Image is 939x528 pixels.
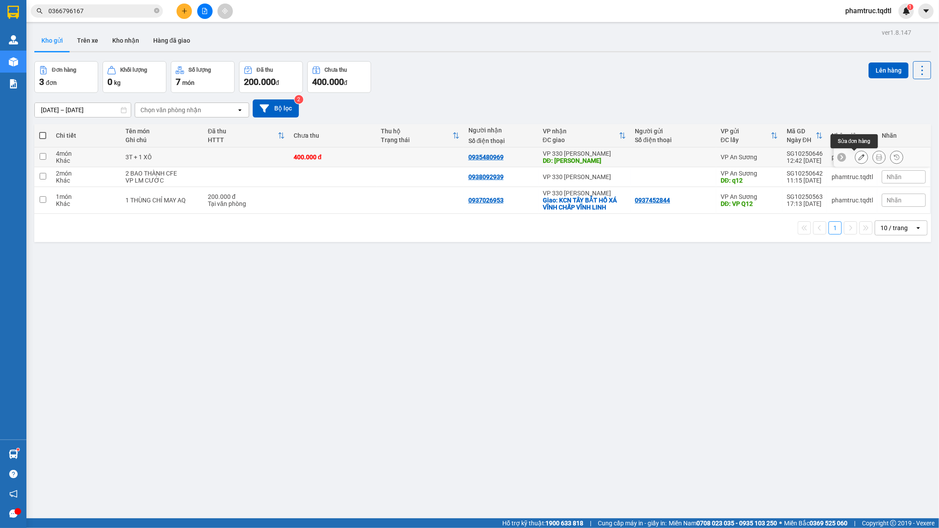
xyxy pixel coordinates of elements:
[140,106,201,114] div: Chọn văn phòng nhận
[721,193,778,200] div: VP An Sương
[120,67,147,73] div: Khối lượng
[17,448,19,451] sup: 1
[312,77,344,87] span: 400.000
[176,77,180,87] span: 7
[239,61,303,93] button: Đã thu200.000đ
[381,128,452,135] div: Thu hộ
[125,197,199,204] div: 1 THÙNG CHỈ MAY AQ
[4,15,65,35] p: Gửi:
[721,177,778,184] div: DĐ: q12
[146,30,197,51] button: Hàng đã giao
[35,103,131,117] input: Select a date range.
[468,127,534,134] div: Người nhận
[114,79,121,86] span: kg
[721,154,778,161] div: VP An Sương
[171,61,235,93] button: Số lượng7món
[598,518,667,528] span: Cung cấp máy in - giấy in:
[832,173,873,180] div: phamtruc.tqdtl
[543,157,626,164] div: DĐ: Triệu Phong
[56,132,117,139] div: Chi tiết
[543,128,619,135] div: VP nhận
[66,45,129,55] span: [PERSON_NAME]
[721,170,778,177] div: VP An Sương
[244,77,276,87] span: 200.000
[125,170,199,177] div: 2 BAO THÀNH CFE
[257,67,273,73] div: Đã thu
[103,61,166,93] button: Khối lượng0kg
[125,177,199,184] div: VP LM CƯỚC
[721,136,771,143] div: ĐC lấy
[7,6,19,19] img: logo-vxr
[9,35,18,44] img: warehouse-icon
[854,518,855,528] span: |
[880,224,908,232] div: 10 / trang
[716,124,782,147] th: Toggle SortBy
[37,8,43,14] span: search
[721,128,771,135] div: VP gửi
[538,124,631,147] th: Toggle SortBy
[787,128,816,135] div: Mã GD
[39,77,44,87] span: 3
[829,221,842,235] button: 1
[779,521,782,525] span: ⚪️
[869,62,909,78] button: Lên hàng
[4,36,17,44] span: Lấy:
[882,28,911,37] div: ver 1.8.147
[915,224,922,231] svg: open
[48,6,152,16] input: Tìm tên, số ĐT hoặc mã đơn
[543,136,619,143] div: ĐC giao
[810,520,847,527] strong: 0369 525 060
[177,4,192,19] button: plus
[787,177,823,184] div: 11:15 [DATE]
[295,95,303,104] sup: 2
[203,124,289,147] th: Toggle SortBy
[696,520,777,527] strong: 0708 023 035 - 0935 103 250
[188,67,211,73] div: Số lượng
[222,8,228,14] span: aim
[468,197,504,204] div: 0937026953
[787,193,823,200] div: SG10250563
[66,37,129,54] span: Giao:
[307,61,371,93] button: Chưa thu400.000đ
[669,518,777,528] span: Miền Nam
[208,136,278,143] div: HTTT
[325,67,347,73] div: Chưa thu
[543,190,626,197] div: VP 330 [PERSON_NAME]
[66,5,129,24] span: VP 330 [PERSON_NAME]
[468,154,504,161] div: 0935480969
[18,58,22,68] span: 0
[890,520,896,526] span: copyright
[887,197,902,204] span: Nhãn
[468,137,534,144] div: Số điện thoại
[56,150,117,157] div: 4 món
[46,79,57,86] span: đơn
[543,173,626,180] div: VP 330 [PERSON_NAME]
[125,136,199,143] div: Ghi chú
[154,8,159,13] span: close-circle
[294,154,372,161] div: 400.000 đ
[787,136,816,143] div: Ngày ĐH
[253,99,299,117] button: Bộ lọc
[543,150,626,157] div: VP 330 [PERSON_NAME]
[34,61,98,93] button: Đơn hàng3đơn
[787,157,823,164] div: 12:42 [DATE]
[9,470,18,478] span: question-circle
[294,132,372,139] div: Chưa thu
[887,173,902,180] span: Nhãn
[787,170,823,177] div: SG10250642
[832,132,873,139] div: Nhân viên
[236,106,243,114] svg: open
[721,200,778,207] div: DĐ: VP Q12
[9,450,18,459] img: warehouse-icon
[9,79,18,88] img: solution-icon
[832,154,873,161] div: phamtruc.tqdtl
[208,200,285,207] div: Tại văn phòng
[202,8,208,14] span: file-add
[56,200,117,207] div: Khác
[56,193,117,200] div: 1 món
[181,8,188,14] span: plus
[208,128,278,135] div: Đã thu
[182,79,195,86] span: món
[125,128,199,135] div: Tên món
[909,4,912,10] span: 1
